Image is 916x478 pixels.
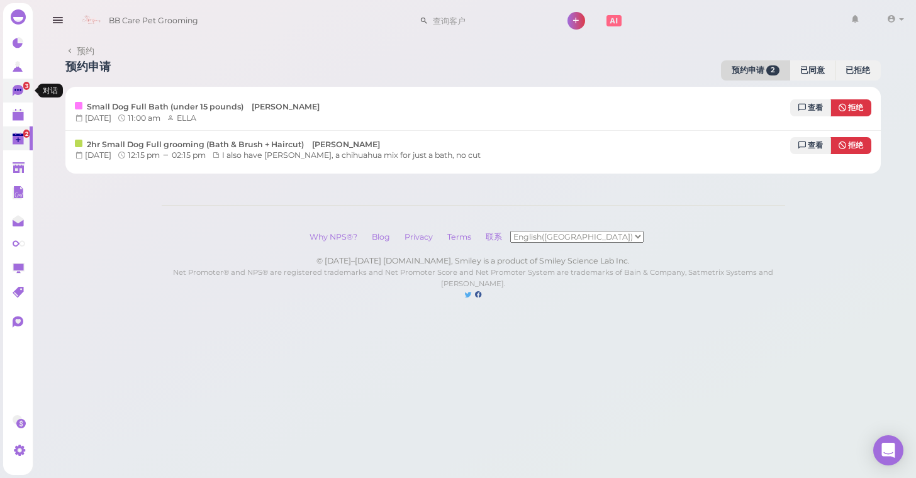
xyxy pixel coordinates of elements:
b: [PERSON_NAME] [252,102,320,111]
div: [DATE] [75,150,111,161]
button: 拒绝 [830,137,871,154]
b: 2hr Small Dog Full grooming (Bath & Brush + Haircut) [75,140,306,149]
span: 拒绝 [848,103,863,112]
a: Privacy [398,232,439,242]
a: 3 [3,79,33,103]
a: Terms [441,232,478,242]
small: Net Promoter® and NPS® are registered trademarks and Net Promoter Score and Net Promoter System a... [173,268,773,288]
a: 2 [3,126,33,150]
a: 预约申请 2 [721,60,790,81]
a: 已拒绝 [835,60,881,81]
div: [DATE] [75,113,111,124]
h1: 预约申请 [65,60,111,81]
span: 11:00 am [128,113,160,123]
input: 查询客户 [428,11,550,31]
span: 2 [766,65,779,75]
span: 拒绝 [848,141,863,150]
div: I also have [PERSON_NAME], a chihuahua mix for just a bath, no cut [212,150,481,161]
a: 联系 [479,232,510,242]
div: ELLA [167,113,196,124]
a: 查看 [790,99,831,116]
b: Small Dog Full Bath (under 15 pounds) [75,102,245,111]
a: 预约 [65,45,204,57]
span: 查看 [808,103,823,112]
a: 已同意 [790,60,835,81]
div: 对话 [38,84,63,97]
span: BB Care Pet Grooming [109,3,198,38]
div: © [DATE]–[DATE] [DOMAIN_NAME], Smiley is a product of Smiley Science Lab Inc. [162,255,785,267]
span: 查看 [808,141,823,150]
a: 查看 [790,137,831,154]
a: Blog [366,232,396,242]
div: Open Intercom Messenger [873,435,903,465]
span: 2 [23,130,30,138]
span: 3 [23,82,30,90]
b: [PERSON_NAME] [312,140,380,149]
button: 拒绝 [830,99,871,116]
a: Why NPS®? [303,232,364,242]
span: 02:15 pm [172,150,206,160]
span: 12:15 pm [128,150,162,160]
